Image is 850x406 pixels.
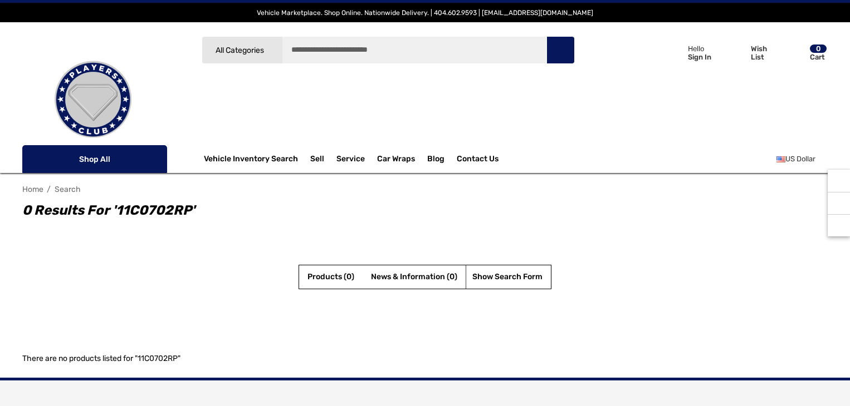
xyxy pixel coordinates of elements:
[371,272,457,281] span: News & Information (0)
[35,153,51,166] svg: Icon Line
[751,44,780,61] p: Wish List
[776,148,828,170] a: USD
[147,155,155,163] svg: Icon Arrow Down
[427,154,444,166] a: Blog
[833,175,844,186] svg: Recently Viewed
[37,44,149,155] img: Players Club | Cars For Sale
[204,154,298,166] a: Vehicle Inventory Search
[310,148,336,170] a: Sell
[202,36,282,64] a: All Categories Icon Arrow Down Icon Arrow Up
[307,272,354,281] span: Products (0)
[336,154,365,166] a: Service
[546,36,574,64] button: Search
[457,154,499,166] a: Contact Us
[22,185,43,194] a: Home
[828,220,850,231] svg: Top
[472,270,543,284] a: Show Search Form
[257,9,593,17] span: Vehicle Marketplace. Shop Online. Nationwide Delivery. | 404.602.9593 | [EMAIL_ADDRESS][DOMAIN_NAME]
[55,185,81,194] a: Search
[377,148,427,170] a: Car Wraps
[22,180,828,199] nav: Breadcrumb
[22,145,167,173] p: Shop All
[781,33,828,77] a: Cart with 0 items
[727,46,745,61] svg: Wish List
[722,33,781,72] a: Wish List Wish List
[377,154,415,166] span: Car Wraps
[22,200,817,220] h1: 0 results for '11C0702RP'
[22,351,828,366] p: There are no products listed for "11C0702RP"
[266,46,274,55] svg: Icon Arrow Down
[810,53,827,61] p: Cart
[653,33,717,72] a: Sign in
[688,53,711,61] p: Sign In
[688,44,711,53] p: Hello
[666,44,682,60] svg: Icon User Account
[810,44,827,53] p: 0
[216,46,264,55] span: All Categories
[833,198,844,209] svg: Social Media
[787,45,803,61] svg: Review Your Cart
[310,154,324,166] span: Sell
